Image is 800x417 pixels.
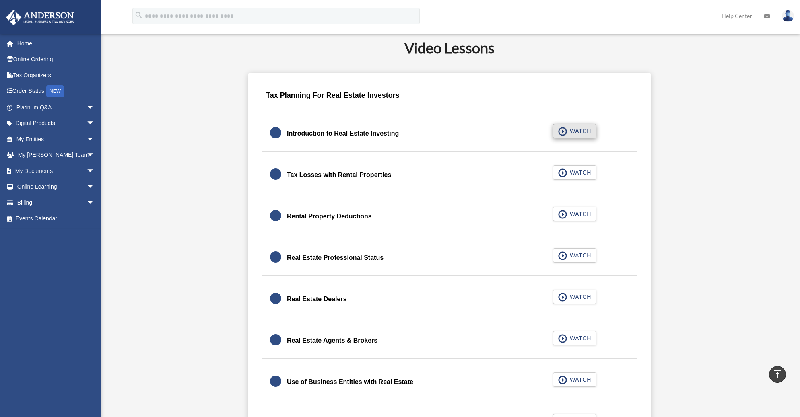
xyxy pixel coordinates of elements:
[567,168,591,177] span: WATCH
[567,293,591,301] span: WATCH
[262,85,637,111] div: Tax Planning For Real Estate Investors
[109,14,118,21] a: menu
[87,115,103,132] span: arrow_drop_down
[87,179,103,195] span: arrow_drop_down
[287,376,413,388] div: Use of Business Entities with Real Estate
[87,99,103,116] span: arrow_drop_down
[270,165,629,185] a: Tax Losses with Rental Properties WATCH
[567,334,591,342] span: WATCH
[6,195,107,211] a: Billingarrow_drop_down
[287,211,372,222] div: Rental Property Deductions
[270,290,629,309] a: Real Estate Dealers WATCH
[553,124,596,138] button: WATCH
[553,290,596,304] button: WATCH
[782,10,794,22] img: User Pic
[87,131,103,148] span: arrow_drop_down
[6,115,107,131] a: Digital Productsarrow_drop_down
[6,35,107,51] a: Home
[46,85,64,97] div: NEW
[287,169,391,181] div: Tax Losses with Rental Properties
[6,83,107,100] a: Order StatusNEW
[6,163,107,179] a: My Documentsarrow_drop_down
[270,207,629,226] a: Rental Property Deductions WATCH
[553,248,596,263] button: WATCH
[4,10,76,25] img: Anderson Advisors Platinum Portal
[287,335,377,346] div: Real Estate Agents & Brokers
[270,331,629,350] a: Real Estate Agents & Brokers WATCH
[567,210,591,218] span: WATCH
[287,252,384,263] div: Real Estate Professional Status
[287,128,399,139] div: Introduction to Real Estate Investing
[270,124,629,143] a: Introduction to Real Estate Investing WATCH
[769,366,786,383] a: vertical_align_top
[270,248,629,267] a: Real Estate Professional Status WATCH
[567,127,591,135] span: WATCH
[87,147,103,164] span: arrow_drop_down
[553,207,596,221] button: WATCH
[553,372,596,387] button: WATCH
[270,372,629,392] a: Use of Business Entities with Real Estate WATCH
[567,251,591,259] span: WATCH
[87,195,103,211] span: arrow_drop_down
[287,294,347,305] div: Real Estate Dealers
[6,147,107,163] a: My [PERSON_NAME] Teamarrow_drop_down
[87,163,103,179] span: arrow_drop_down
[553,331,596,345] button: WATCH
[6,131,107,147] a: My Entitiesarrow_drop_down
[134,11,143,20] i: search
[153,38,745,58] h2: Video Lessons
[6,99,107,115] a: Platinum Q&Aarrow_drop_down
[553,165,596,180] button: WATCH
[6,67,107,83] a: Tax Organizers
[6,211,107,227] a: Events Calendar
[6,179,107,195] a: Online Learningarrow_drop_down
[567,376,591,384] span: WATCH
[109,11,118,21] i: menu
[6,51,107,68] a: Online Ordering
[773,369,782,379] i: vertical_align_top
